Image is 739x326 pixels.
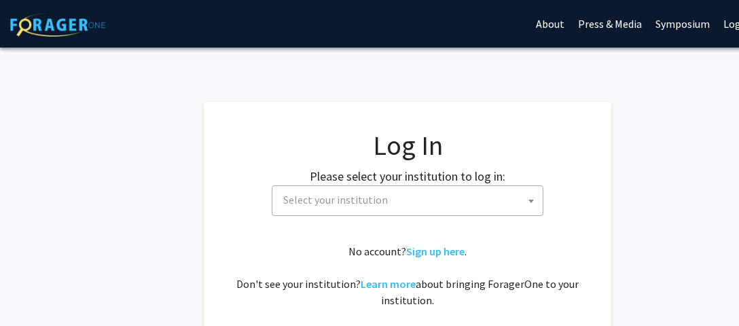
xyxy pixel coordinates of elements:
span: Select your institution [272,185,543,216]
img: ForagerOne Logo [10,13,105,37]
span: Select your institution [283,193,388,206]
span: Select your institution [278,186,543,214]
div: No account? . Don't see your institution? about bringing ForagerOne to your institution. [231,243,584,308]
label: Please select your institution to log in: [310,167,505,185]
a: Sign up here [406,244,465,258]
h1: Log In [231,129,584,162]
a: Learn more about bringing ForagerOne to your institution [361,277,416,291]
